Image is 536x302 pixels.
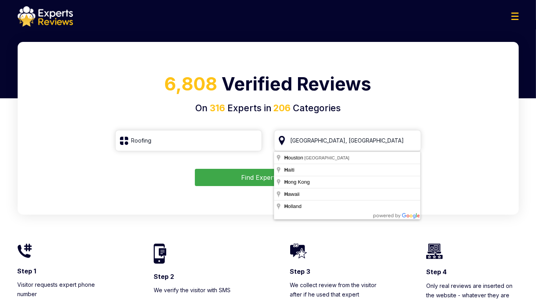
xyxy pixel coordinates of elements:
img: Menu Icon [511,13,519,20]
span: H [284,203,288,209]
h1: Verified Reviews [27,71,509,101]
span: H [284,179,288,185]
input: Search Category [115,130,262,151]
h3: Step 3 [290,267,383,276]
span: aiti [284,167,296,173]
span: 316 [210,103,225,114]
p: Visitor requests expert phone number [18,280,110,299]
span: olland [284,203,303,209]
img: homeIcon1 [18,244,32,258]
h4: On Experts in Categories [27,101,509,115]
img: homeIcon3 [290,244,307,259]
img: homeIcon2 [154,244,166,263]
input: Your City [274,130,421,151]
span: awaii [284,191,301,197]
span: H [284,191,288,197]
span: 206 [271,103,291,114]
h3: Step 1 [18,267,110,275]
span: [GEOGRAPHIC_DATA] [304,156,349,160]
span: ong Kong [284,179,311,185]
span: H [284,155,288,161]
span: 6,808 [165,73,218,95]
img: homeIcon4 [426,244,443,259]
span: ouston [284,155,304,161]
img: logo [18,6,73,27]
h3: Step 4 [426,268,519,276]
h3: Step 2 [154,272,246,281]
p: We collect review from the visitor after if he used that expert [290,280,383,299]
span: H [284,167,288,173]
p: We verify the visitor with SMS [154,286,246,295]
button: Find Experts Now [195,169,341,186]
